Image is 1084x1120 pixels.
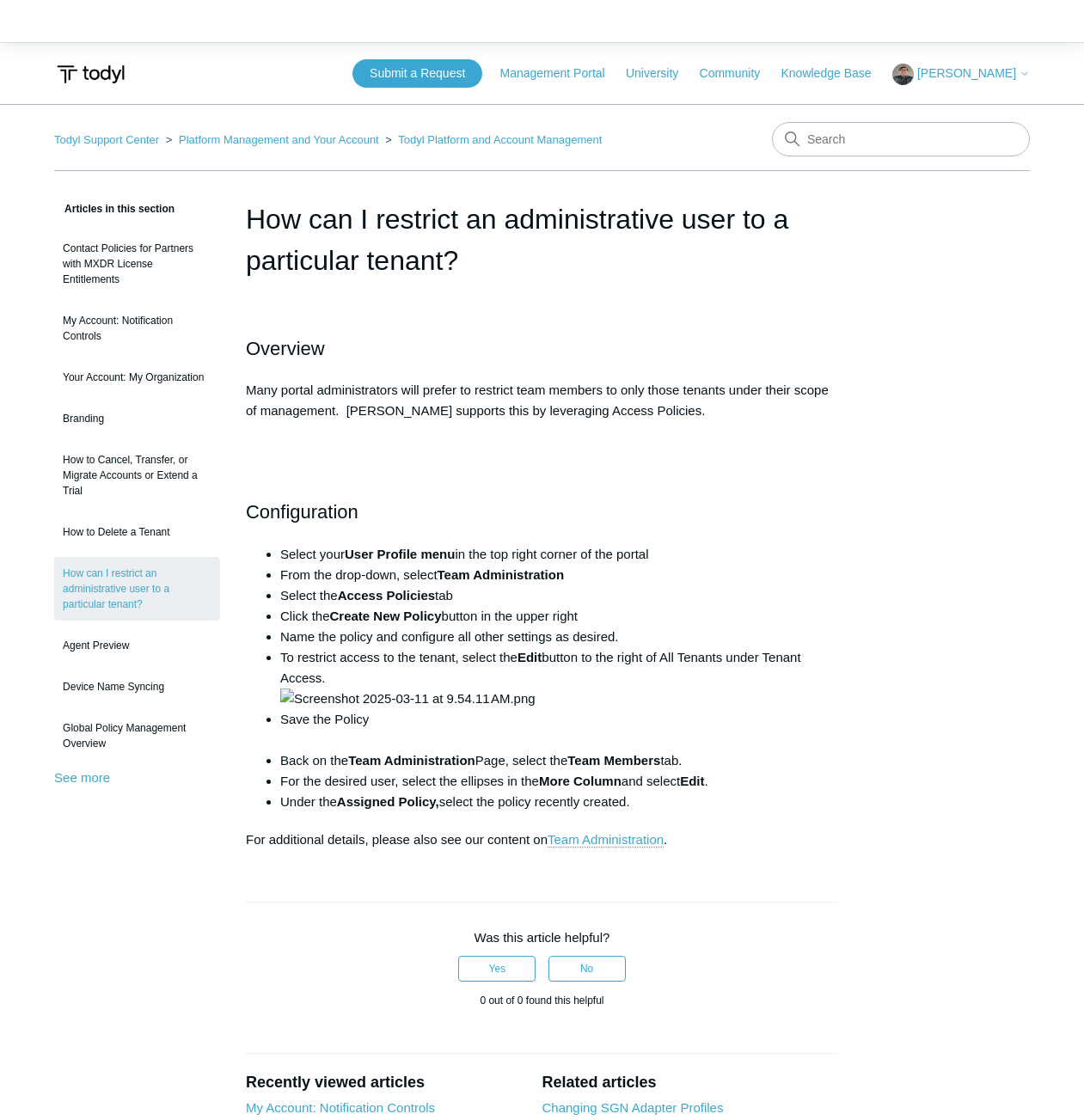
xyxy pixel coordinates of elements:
strong: Team Members [567,753,660,768]
a: Changing SGN Adapter Profiles [542,1100,723,1115]
li: To restrict access to the tenant, select the button to the right of All Tenants under Tenant Access. [280,647,838,709]
strong: Edit [518,650,542,664]
strong: User Profile menu [345,547,455,561]
a: Your Account: My Organization [54,361,220,394]
li: Under the select the policy recently created. [280,792,838,812]
a: How to Cancel, Transfer, or Migrate Accounts or Extend a Trial [54,444,220,507]
strong: Create New Policy [330,609,442,623]
span: Articles in this section [54,203,175,215]
a: Global Policy Management Overview [54,712,220,760]
a: How can I restrict an administrative user to a particular tenant? [54,557,220,621]
strong: Edit [680,774,704,788]
a: Management Portal [500,64,622,83]
a: How to Delete a Tenant [54,516,220,548]
li: Back on the Page, select the tab. [280,750,838,771]
li: Todyl Support Center [54,133,162,146]
li: Platform Management and Your Account [162,133,383,146]
a: Submit a Request [352,59,482,88]
img: Todyl Support Center Help Center home page [54,58,127,90]
input: Search [772,122,1030,156]
a: My Account: Notification Controls [54,304,220,352]
span: 0 out of 0 found this helpful [480,995,603,1007]
a: Platform Management and Your Account [179,133,379,146]
span: [PERSON_NAME] [917,66,1016,80]
p: Many portal administrators will prefer to restrict team members to only those tenants under their... [246,380,838,421]
p: For additional details, please also see our content on . [246,829,838,850]
a: My Account: Notification Controls [246,1100,435,1115]
a: Agent Preview [54,629,220,662]
strong: Team Administration [438,567,565,582]
a: Todyl Platform and Account Management [398,133,602,146]
strong: Team Administration [348,753,475,768]
span: Was this article helpful? [475,930,610,945]
button: [PERSON_NAME] [892,64,1030,85]
a: Knowledge Base [781,64,888,83]
li: Select the tab [280,585,838,606]
strong: More Column [539,774,622,788]
li: Name the policy and configure all other settings as desired. [280,627,838,647]
a: Community [700,64,778,83]
a: Device Name Syncing [54,670,220,703]
h2: Recently viewed articles [246,1071,525,1094]
a: Contact Policies for Partners with MXDR License Entitlements [54,232,220,296]
button: This article was not helpful [548,956,626,982]
li: From the drop-down, select [280,565,838,585]
li: Todyl Platform and Account Management [382,133,602,146]
li: Select your in the top right corner of the portal [280,544,838,565]
img: Screenshot 2025-03-11 at 9.54.11 AM.png [280,689,536,709]
h2: Overview [246,334,838,364]
a: Todyl Support Center [54,133,159,146]
li: Save the Policy [280,709,838,750]
li: Click the button in the upper right [280,606,838,627]
a: Branding [54,402,220,435]
h2: Related articles [542,1071,838,1094]
strong: Access Policies [338,588,435,603]
a: Team Administration [548,832,664,848]
strong: Assigned Policy, [337,794,439,809]
a: University [626,64,695,83]
button: This article was helpful [458,956,536,982]
a: See more [54,770,110,785]
h2: Configuration [246,497,838,527]
li: For the desired user, select the ellipses in the and select . [280,771,838,792]
h1: How can I restrict an administrative user to a particular tenant? [246,199,838,281]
